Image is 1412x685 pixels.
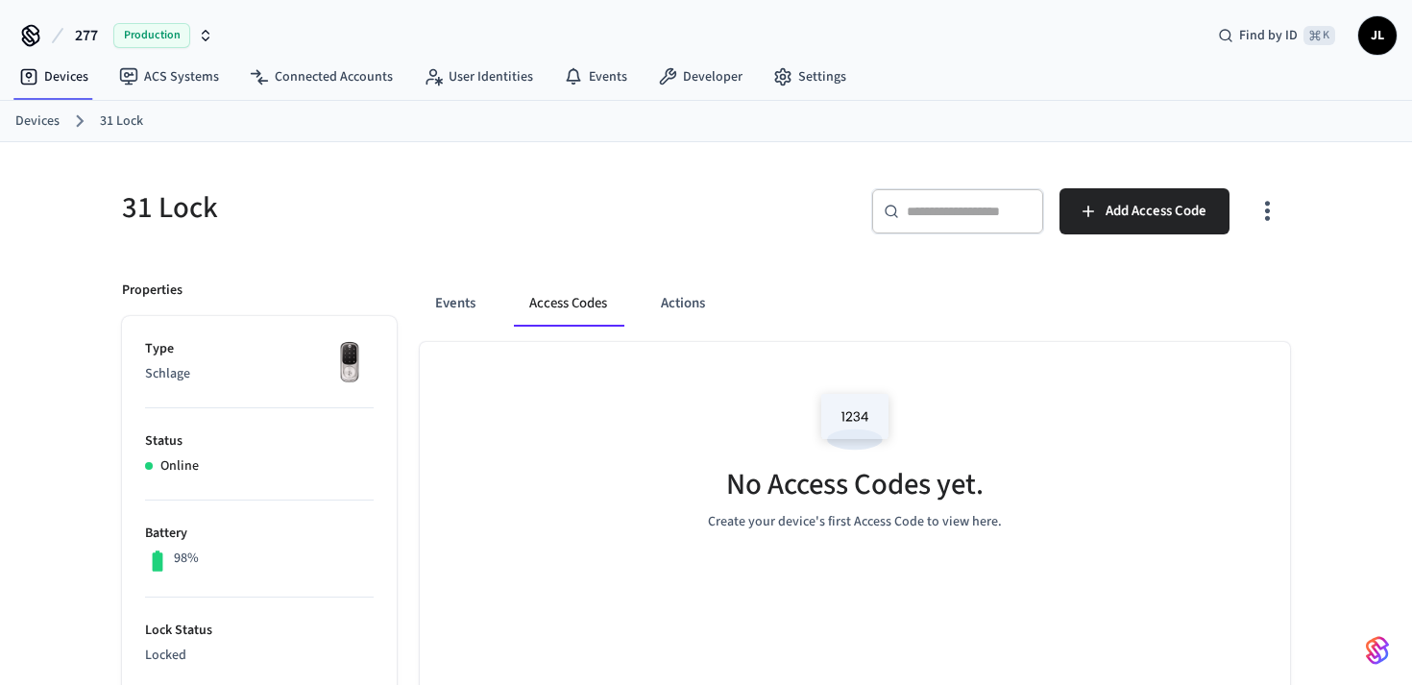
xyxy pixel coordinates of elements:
[234,60,408,94] a: Connected Accounts
[643,60,758,94] a: Developer
[514,281,622,327] button: Access Codes
[812,380,898,462] img: Access Codes Empty State
[122,188,694,228] h5: 31 Lock
[1203,18,1351,53] div: Find by ID⌘ K
[100,111,143,132] a: 31 Lock
[145,621,374,641] p: Lock Status
[1358,16,1397,55] button: JL
[645,281,720,327] button: Actions
[145,364,374,384] p: Schlage
[548,60,643,94] a: Events
[420,281,491,327] button: Events
[1360,18,1395,53] span: JL
[708,512,1002,532] p: Create your device's first Access Code to view here.
[174,549,199,569] p: 98%
[160,456,199,477] p: Online
[1106,199,1206,224] span: Add Access Code
[726,465,984,504] h5: No Access Codes yet.
[1239,26,1298,45] span: Find by ID
[4,60,104,94] a: Devices
[758,60,862,94] a: Settings
[15,111,60,132] a: Devices
[75,24,98,47] span: 277
[408,60,548,94] a: User Identities
[145,339,374,359] p: Type
[122,281,183,301] p: Properties
[1059,188,1229,234] button: Add Access Code
[1303,26,1335,45] span: ⌘ K
[145,646,374,666] p: Locked
[113,23,190,48] span: Production
[1366,635,1389,666] img: SeamLogoGradient.69752ec5.svg
[145,524,374,544] p: Battery
[145,431,374,452] p: Status
[420,281,1290,327] div: ant example
[326,339,374,387] img: Yale Assure Touchscreen Wifi Smart Lock, Satin Nickel, Front
[104,60,234,94] a: ACS Systems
